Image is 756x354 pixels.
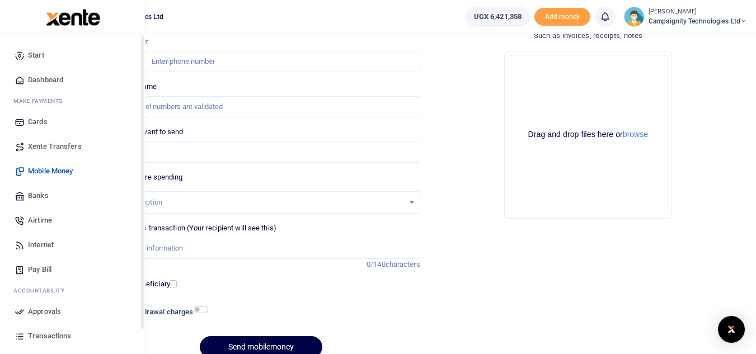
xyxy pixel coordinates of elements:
[102,238,420,259] input: Enter extra information
[9,208,136,233] a: Airtime
[9,257,136,282] a: Pay Bill
[386,260,420,268] span: characters
[623,130,648,138] button: browse
[718,316,745,343] div: Open Intercom Messenger
[367,260,386,268] span: 0/140
[110,197,403,208] div: Select an option
[28,306,61,317] span: Approvals
[28,264,51,275] span: Pay Bill
[102,96,420,117] input: MTN & Airtel numbers are validated
[429,30,747,42] h4: Such as invoices, receipts, notes
[9,324,136,348] a: Transactions
[534,8,590,26] span: Add money
[9,134,136,159] a: Xente Transfers
[28,50,44,61] span: Start
[28,166,73,177] span: Mobile Money
[9,183,136,208] a: Banks
[9,159,136,183] a: Mobile Money
[504,51,672,219] div: File Uploader
[9,299,136,324] a: Approvals
[649,16,747,26] span: Campaignity Technologies Ltd
[9,43,136,68] a: Start
[9,68,136,92] a: Dashboard
[104,308,203,317] h6: Include withdrawal charges
[534,12,590,20] a: Add money
[624,7,644,27] img: profile-user
[461,7,534,27] li: Wallet ballance
[28,116,48,128] span: Cards
[102,223,276,234] label: Memo for this transaction (Your recipient will see this)
[9,233,136,257] a: Internet
[649,7,747,17] small: [PERSON_NAME]
[19,97,63,105] span: ake Payments
[102,51,420,72] input: Enter phone number
[509,129,667,140] div: Drag and drop files here or
[9,110,136,134] a: Cards
[474,11,522,22] span: UGX 6,421,358
[22,286,64,295] span: countability
[534,8,590,26] li: Toup your wallet
[28,141,82,152] span: Xente Transfers
[9,282,136,299] li: Ac
[45,12,100,21] a: logo-small logo-large logo-large
[28,331,71,342] span: Transactions
[624,7,747,27] a: profile-user [PERSON_NAME] Campaignity Technologies Ltd
[9,92,136,110] li: M
[28,215,52,226] span: Airtime
[46,9,100,26] img: logo-large
[28,239,54,251] span: Internet
[28,190,49,201] span: Banks
[102,141,420,163] input: UGX
[28,74,63,86] span: Dashboard
[466,7,530,27] a: UGX 6,421,358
